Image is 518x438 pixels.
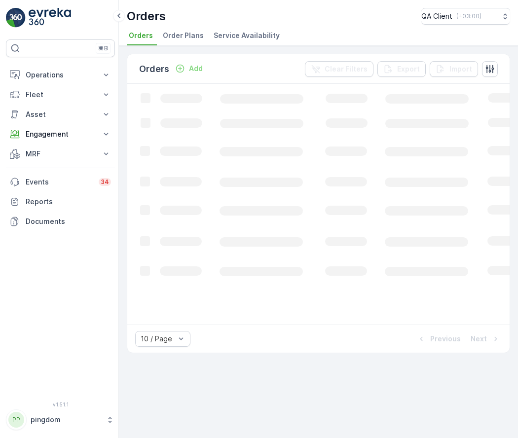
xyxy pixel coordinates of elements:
[189,64,203,73] p: Add
[127,8,166,24] p: Orders
[470,333,502,345] button: Next
[101,178,109,186] p: 34
[129,31,153,40] span: Orders
[8,412,24,428] div: PP
[171,63,207,74] button: Add
[430,334,461,344] p: Previous
[421,11,452,21] p: QA Client
[6,124,115,144] button: Engagement
[98,44,108,52] p: ⌘B
[471,334,487,344] p: Next
[214,31,280,40] span: Service Availability
[6,212,115,231] a: Documents
[26,70,95,80] p: Operations
[397,64,420,74] p: Export
[421,8,510,25] button: QA Client(+03:00)
[26,90,95,100] p: Fleet
[6,172,115,192] a: Events34
[29,8,71,28] img: logo_light-DOdMpM7g.png
[26,149,95,159] p: MRF
[26,177,93,187] p: Events
[6,144,115,164] button: MRF
[26,129,95,139] p: Engagement
[325,64,368,74] p: Clear Filters
[430,61,478,77] button: Import
[31,415,101,425] p: pingdom
[6,192,115,212] a: Reports
[6,65,115,85] button: Operations
[26,109,95,119] p: Asset
[6,401,115,407] span: v 1.51.1
[377,61,426,77] button: Export
[456,12,481,20] p: ( +03:00 )
[26,217,111,226] p: Documents
[6,85,115,105] button: Fleet
[449,64,472,74] p: Import
[163,31,204,40] span: Order Plans
[6,409,115,430] button: PPpingdom
[6,105,115,124] button: Asset
[139,62,169,76] p: Orders
[6,8,26,28] img: logo
[305,61,373,77] button: Clear Filters
[26,197,111,207] p: Reports
[415,333,462,345] button: Previous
